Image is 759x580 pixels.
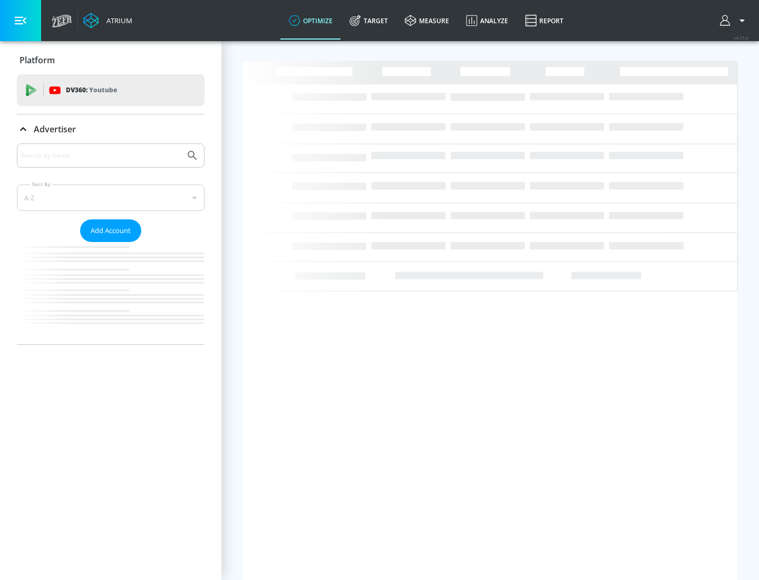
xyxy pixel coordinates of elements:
p: DV360: [66,84,117,96]
span: v 4.25.4 [734,35,748,41]
p: Advertiser [34,123,76,135]
nav: list of Advertiser [17,242,205,344]
a: Analyze [458,2,517,40]
a: optimize [280,2,341,40]
a: Report [517,2,572,40]
div: Advertiser [17,114,205,144]
div: Atrium [102,16,132,25]
input: Search by name [21,149,181,162]
span: Add Account [91,225,131,237]
p: Youtube [89,84,117,95]
p: Platform [20,54,55,66]
button: Add Account [80,219,141,242]
a: Target [341,2,396,40]
div: A-Z [17,185,205,211]
a: measure [396,2,458,40]
label: Sort By [30,181,53,188]
div: Advertiser [17,143,205,344]
a: Atrium [83,13,132,28]
div: DV360: Youtube [17,74,205,106]
div: Platform [17,45,205,75]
